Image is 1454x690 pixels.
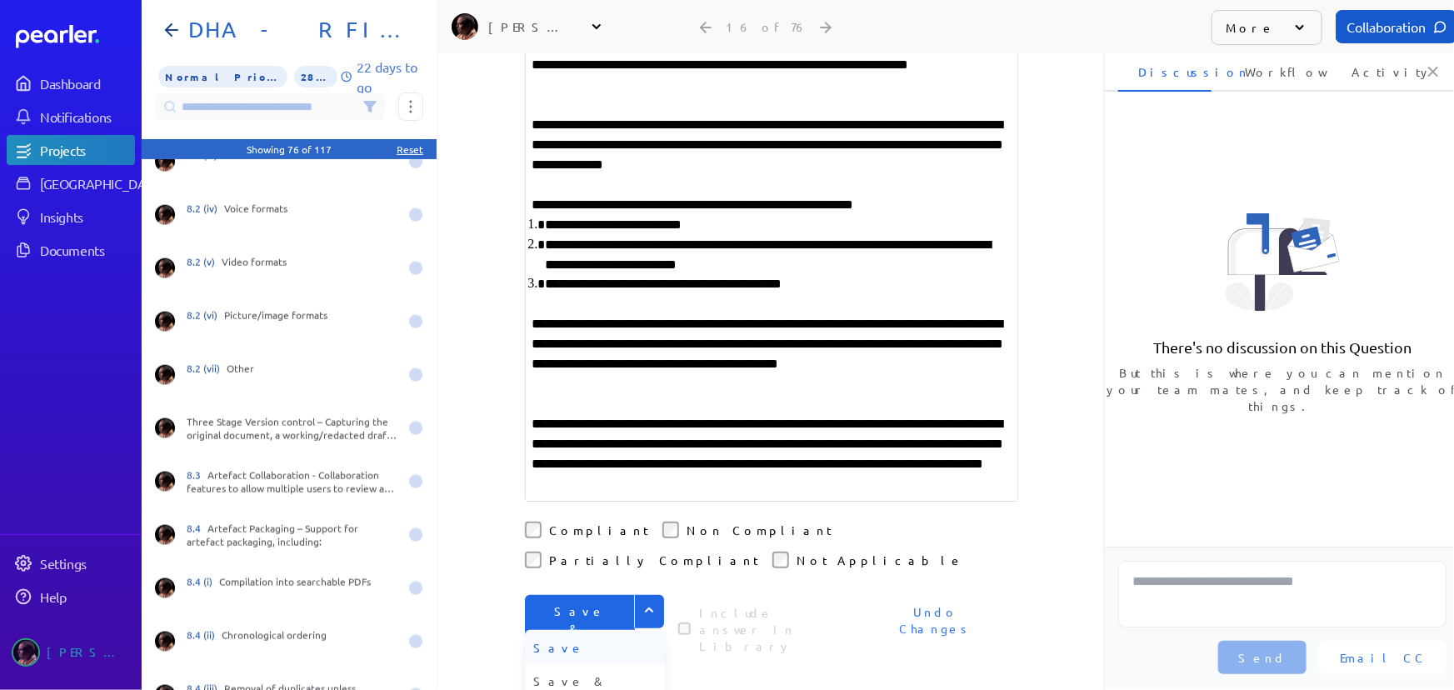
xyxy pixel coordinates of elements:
[397,142,423,156] div: Reset
[7,135,135,165] a: Projects
[634,595,664,628] button: Expand
[1332,52,1425,92] li: Activity
[294,66,338,87] span: 28% of Questions Completed
[1320,641,1447,674] button: Email CC
[187,255,398,282] div: Video formats
[155,365,175,385] img: Ryan Baird
[40,108,133,125] div: Notifications
[187,308,398,335] div: Picture/image formats
[187,575,219,588] span: 8.4 (i)
[187,308,224,322] span: 8.2 (vi)
[155,258,175,278] img: Ryan Baird
[726,19,807,34] div: 16 of 76
[550,552,759,568] label: Partially Compliant
[187,628,398,655] div: Chronological ordering
[155,472,175,492] img: Ryan Baird
[525,631,665,664] button: Save
[7,582,135,612] a: Help
[47,638,130,667] div: [PERSON_NAME]
[187,255,222,268] span: 8.2 (v)
[40,208,133,225] div: Insights
[155,632,175,652] img: Ryan Baird
[1340,649,1427,666] span: Email CC
[247,142,332,156] div: Showing 76 of 117
[155,152,175,172] img: Ryan Baird
[40,242,133,258] div: Documents
[1238,649,1287,666] span: Send
[40,588,133,605] div: Help
[155,312,175,332] img: Ryan Baird
[797,552,964,568] label: Not Applicable
[182,17,410,43] h1: DHA - RFI FOIP CMS Functional Requirements
[452,13,478,40] img: Ryan Baird
[488,18,572,35] div: [PERSON_NAME]
[7,168,135,198] a: [GEOGRAPHIC_DATA]
[7,548,135,578] a: Settings
[40,555,133,572] div: Settings
[550,522,649,538] label: Compliant
[7,68,135,98] a: Dashboard
[155,418,175,438] img: Ryan Baird
[40,142,133,158] div: Projects
[357,57,423,97] p: 22 days to go
[1218,641,1307,674] button: Send
[187,575,398,602] div: Compilation into searchable PDFs
[678,622,692,636] input: Answers in Private Projects aren't able to be included in the Answer Library
[687,522,832,538] label: Non Compliant
[187,468,398,495] div: Artefact Collaboration - Collaboration features to allow multiple users to review and comment on ...
[1118,52,1212,92] li: Discussion
[855,595,1018,662] button: Undo Changes
[7,235,135,265] a: Documents
[155,525,175,545] img: Ryan Baird
[1153,337,1412,357] p: There's no discussion on this Question
[187,415,398,442] div: Three Stage Version control – Capturing the original document, a working/redacted draft, and the ...
[7,202,135,232] a: Insights
[187,522,398,548] div: Artefact Packaging – Support for artefact packaging, including:
[699,604,841,654] label: Answers in Private Projects aren't able to be included in the Answer Library
[187,362,398,388] div: Other
[187,522,207,535] span: 8.4
[155,205,175,225] img: Ryan Baird
[525,595,635,662] button: Save & Next
[40,75,133,92] div: Dashboard
[158,66,287,87] span: Priority
[1226,19,1275,36] p: More
[1225,52,1318,92] li: Workflow
[16,25,135,48] a: Dashboard
[7,632,135,673] a: Ryan Baird's photo[PERSON_NAME]
[187,468,207,482] span: 8.3
[187,628,222,642] span: 8.4 (ii)
[12,638,40,667] img: Ryan Baird
[187,202,224,215] span: 8.2 (iv)
[7,102,135,132] a: Notifications
[875,603,998,654] span: Undo Changes
[187,362,227,375] span: 8.2 (vii)
[187,202,398,228] div: Voice formats
[187,148,398,175] div: Microsoft Office documents
[155,578,175,598] img: Ryan Baird
[40,175,164,192] div: [GEOGRAPHIC_DATA]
